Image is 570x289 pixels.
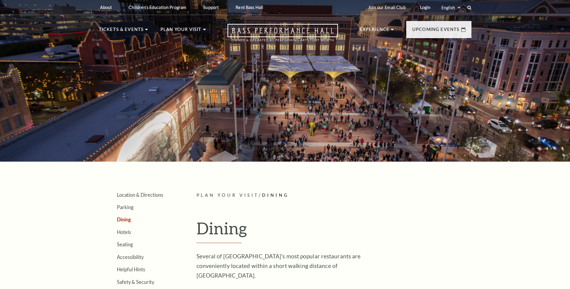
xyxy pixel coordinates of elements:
[197,218,471,243] h1: Dining
[360,26,390,37] p: Experience
[412,26,460,37] p: Upcoming Events
[262,193,289,198] span: Dining
[197,193,259,198] span: Plan Your Visit
[236,5,263,10] p: Rent Bass Hall
[117,242,133,247] a: Seating
[117,266,145,272] a: Helpful Hints
[100,5,112,10] p: About
[129,5,186,10] p: Children's Education Program
[160,26,202,37] p: Plan Your Visit
[117,279,154,285] a: Safety & Security
[197,251,392,280] p: Several of [GEOGRAPHIC_DATA]'s most popular restaurants are conveniently located within a short w...
[440,5,462,11] select: Select:
[117,217,131,222] a: Dining
[203,5,219,10] p: Support
[197,192,471,199] p: /
[117,204,133,210] a: Parking
[117,254,144,260] a: Accessibility
[117,229,131,235] a: Hotels
[117,192,163,198] a: Location & Directions
[99,26,144,37] p: Tickets & Events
